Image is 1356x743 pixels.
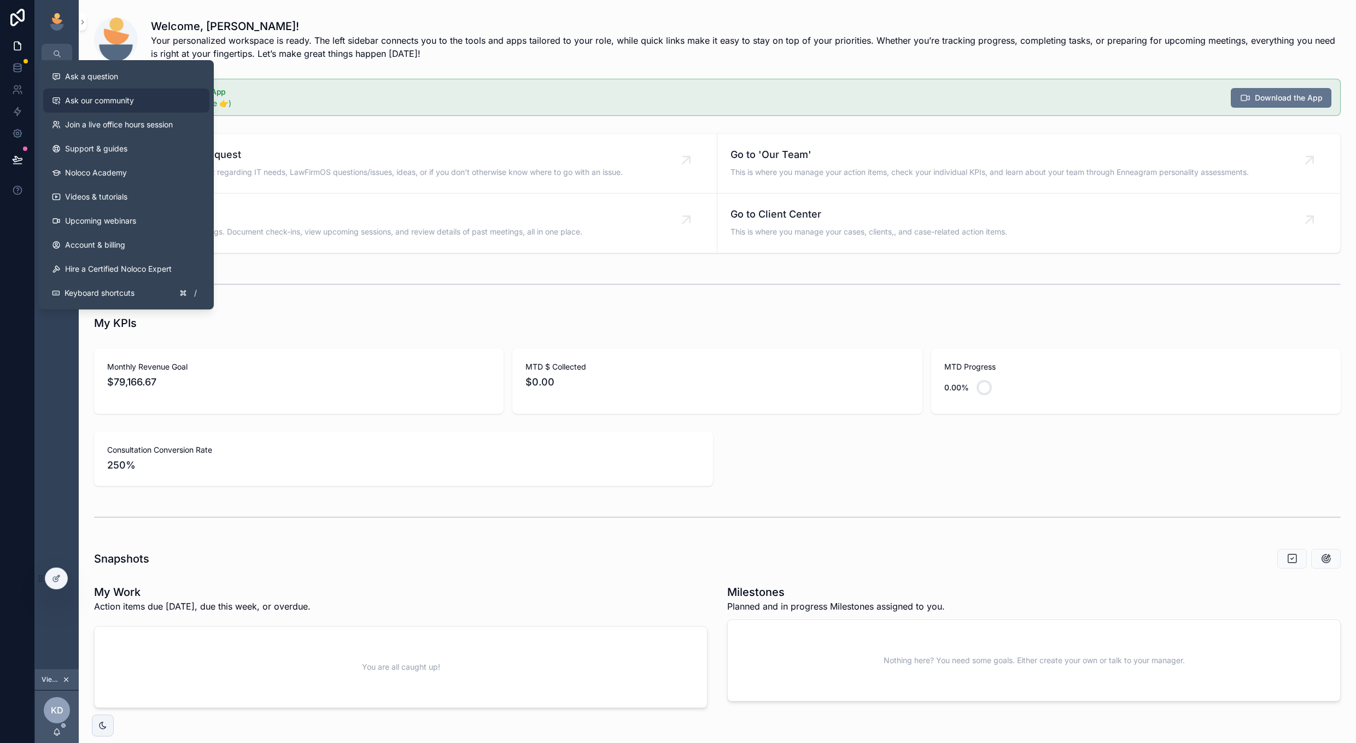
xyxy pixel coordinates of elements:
[95,134,717,194] a: Create a Help Desk RequestClick here to submit a request regarding IT needs, LawFirmOS questions/...
[1231,88,1331,108] button: Download the App
[94,584,311,600] h1: My Work
[525,361,909,372] span: MTD $ Collected
[119,88,1222,96] h5: Download the LawFirmOS App
[727,600,945,613] span: Planned and in progress Milestones assigned to you.
[1255,92,1323,103] span: Download the App
[108,147,623,162] span: Create a Help Desk Request
[94,315,137,331] h1: My KPIs
[108,167,623,178] span: Click here to submit a request regarding IT needs, LawFirmOS questions/issues, ideas, or if you d...
[730,147,1249,162] span: Go to 'Our Team'
[944,361,1328,372] span: MTD Progress
[730,207,1007,222] span: Go to Client Center
[65,71,118,82] span: Ask a question
[107,458,700,473] span: 250%
[43,65,209,89] button: Ask a question
[107,375,490,390] span: $79,166.67
[884,655,1185,666] span: Nothing here? You need some goals. Either create your own or talk to your manager.
[107,444,700,455] span: Consultation Conversion Rate
[65,119,173,130] span: Join a live office hours session
[65,264,172,274] span: Hire a Certified Noloco Expert
[51,704,63,717] span: KD
[65,143,127,154] span: Support & guides
[43,161,209,185] a: Noloco Academy
[43,281,209,305] button: Keyboard shortcuts/
[65,167,127,178] span: Noloco Academy
[151,34,1341,60] span: Your personalized workspace is ready. The left sidebar connects you to the tools and apps tailore...
[108,207,582,222] span: Go to My 1:1s
[65,239,125,250] span: Account & billing
[42,675,60,684] span: Viewing as [PERSON_NAME]
[119,98,1222,109] div: (Click the button over there 👉)
[108,226,582,237] span: Stay on top of your 1:1 meetings. Document check-ins, view upcoming sessions, and review details ...
[48,13,66,31] img: App logo
[65,95,134,106] span: Ask our community
[43,137,209,161] a: Support & guides
[43,185,209,209] a: Videos & tutorials
[65,288,135,299] span: Keyboard shortcuts
[94,551,149,566] h1: Snapshots
[95,194,717,253] a: Go to My 1:1sStay on top of your 1:1 meetings. Document check-ins, view upcoming sessions, and re...
[43,113,209,137] a: Join a live office hours session
[730,167,1249,178] span: This is where you manage your action items, check your individual KPIs, and learn about your team...
[730,226,1007,237] span: This is where you manage your cases, clients,, and case-related action items.
[727,584,945,600] h1: Milestones
[525,375,909,390] span: $0.00
[94,600,311,613] p: Action items due [DATE], due this week, or overdue.
[151,19,1341,34] h1: Welcome, [PERSON_NAME]!
[717,194,1340,253] a: Go to Client CenterThis is where you manage your cases, clients,, and case-related action items.
[35,63,79,278] div: scrollable content
[43,89,209,113] a: Ask our community
[43,209,209,233] a: Upcoming webinars
[362,662,440,672] span: You are all caught up!
[191,289,200,297] span: /
[65,191,127,202] span: Videos & tutorials
[43,233,209,257] a: Account & billing
[717,134,1340,194] a: Go to 'Our Team'This is where you manage your action items, check your individual KPIs, and learn...
[107,361,490,372] span: Monthly Revenue Goal
[65,215,136,226] span: Upcoming webinars
[43,257,209,281] button: Hire a Certified Noloco Expert
[944,377,969,399] div: 0.00%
